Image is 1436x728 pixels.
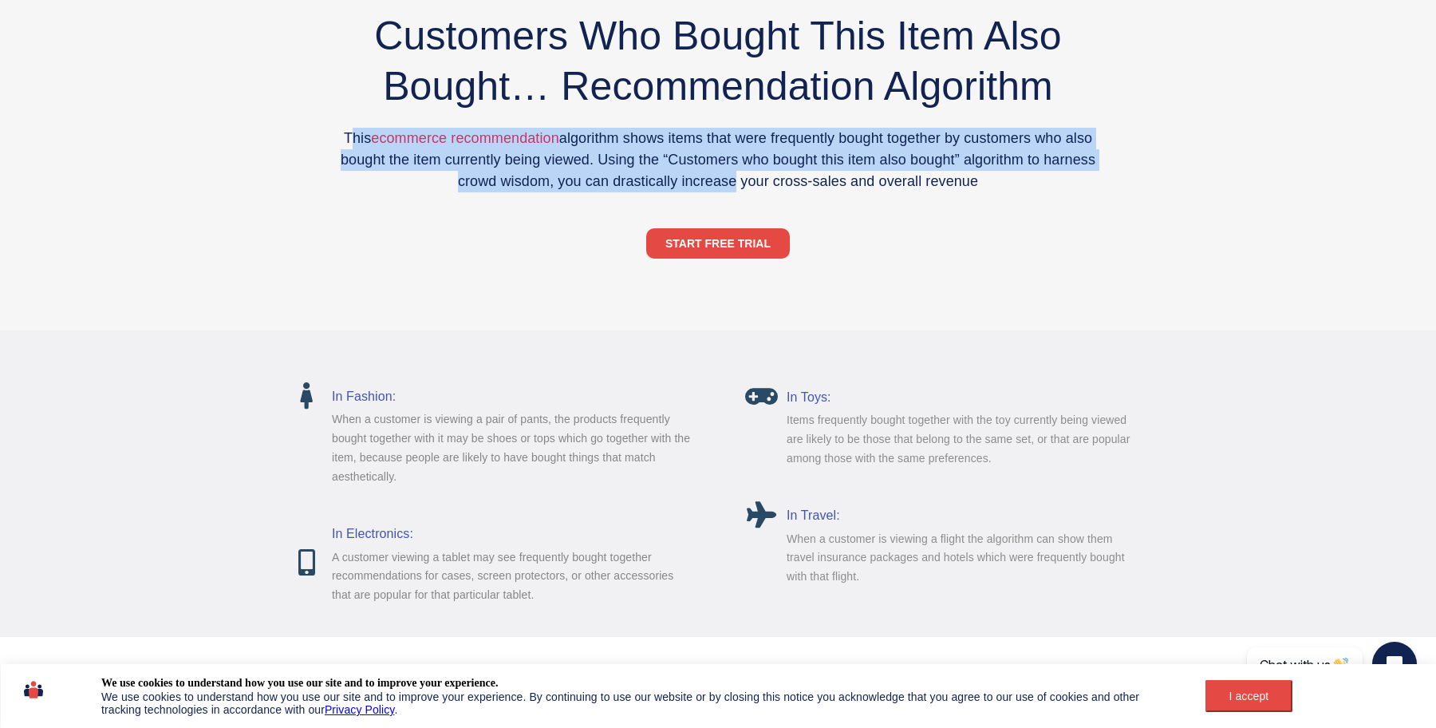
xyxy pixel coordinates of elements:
[329,11,1107,112] h2: Customers Who Bought This Item Also Bought… Recommendation Algorithm
[24,676,44,703] img: icon
[665,238,771,249] span: START FREE TRIAL
[332,390,396,403] a: In Fashion:
[325,703,395,716] a: Privacy Policy
[1215,690,1283,702] div: I accept
[646,228,790,259] a: START FREE TRIAL
[332,527,413,540] a: In Electronics:
[332,548,694,605] p: A customer viewing a tablet may see frequently bought together recommendations for cases, screen ...
[332,410,694,486] p: When a customer is viewing a pair of pants, the products frequently bought together with it may b...
[371,130,559,146] a: ecommerce recommendation
[787,530,1142,587] p: When a customer is viewing a flight the algorithm can show them travel insurance packages and hot...
[101,690,1162,716] div: We use cookies to understand how you use our site and to improve your experience. By continuing t...
[1205,680,1292,712] button: I accept
[101,676,498,690] div: We use cookies to understand how you use our site and to improve your experience.
[787,508,840,522] a: In Travel:
[787,390,831,404] a: In Toys:
[329,128,1107,192] p: This algorithm shows items that were frequently bought together by customers who also bought the ...
[787,411,1142,468] p: Items frequently bought together with the toy currently being viewed are likely to be those that ...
